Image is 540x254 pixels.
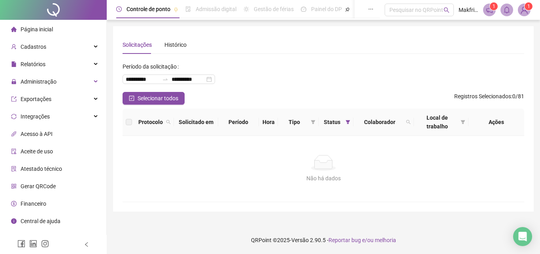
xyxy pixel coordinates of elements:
span: to [162,76,168,82]
span: Admissão digital [196,6,236,12]
span: Cadastros [21,44,46,50]
span: Tipo [281,118,308,126]
img: 54212 [518,4,530,16]
span: sync [11,114,17,119]
span: pushpin [174,7,178,12]
div: Open Intercom Messenger [513,227,532,246]
span: dollar [11,201,17,206]
span: swap-right [162,76,168,82]
span: user-add [11,44,17,50]
span: : 0 / 81 [454,92,524,105]
span: instagram [41,240,49,248]
span: bell [503,6,510,13]
div: Ações [472,118,521,126]
span: facebook [17,240,25,248]
span: file-done [185,6,191,12]
span: Acesso à API [21,131,53,137]
span: filter [346,120,350,124]
span: home [11,27,17,32]
span: filter [344,116,352,128]
span: Makfrios [459,6,478,14]
span: Atestado técnico [21,166,62,172]
div: Não há dados [132,174,515,183]
span: qrcode [11,183,17,189]
span: audit [11,149,17,154]
span: dashboard [301,6,306,12]
span: info-circle [11,218,17,224]
span: sun [244,6,249,12]
div: Solicitações [123,40,152,49]
footer: QRPoint © 2025 - 2.90.5 - [107,226,540,254]
sup: Atualize o seu contato no menu Meus Dados [525,2,532,10]
span: ellipsis [368,6,374,12]
span: Selecionar todos [138,94,178,103]
span: notification [486,6,493,13]
span: clock-circle [116,6,122,12]
span: search [404,116,412,128]
span: Local de trabalho [417,113,458,131]
span: linkedin [29,240,37,248]
span: pushpin [345,7,350,12]
th: Solicitado em [174,109,218,136]
span: Central de ajuda [21,218,60,224]
span: Controle de ponto [127,6,170,12]
span: export [11,96,17,102]
span: Reportar bug e/ou melhoria [329,237,396,243]
span: search [166,120,171,124]
label: Período da solicitação [123,60,182,73]
span: Painel do DP [311,6,342,12]
span: filter [459,112,467,132]
span: filter [461,120,465,124]
span: Protocolo [138,118,163,126]
sup: 1 [490,2,498,10]
span: solution [11,166,17,172]
span: Gerar QRCode [21,183,56,189]
span: Página inicial [21,26,53,32]
button: Selecionar todos [123,92,185,105]
th: Hora [259,109,278,136]
span: search [164,116,172,128]
span: Aceite de uso [21,148,53,155]
span: api [11,131,17,137]
div: Histórico [164,40,187,49]
span: Colaborador [357,118,403,126]
th: Período [218,109,259,136]
span: check-square [129,95,134,101]
span: 1 [527,4,530,9]
span: search [406,120,411,124]
span: Integrações [21,113,50,120]
span: Exportações [21,96,51,102]
span: search [444,7,449,13]
span: 1 [493,4,495,9]
span: left [84,242,89,247]
span: Relatórios [21,61,45,67]
span: Administração [21,78,57,85]
span: Registros Selecionados [454,93,511,99]
span: Status [322,118,342,126]
span: Financeiro [21,201,46,207]
span: filter [309,116,317,128]
span: Gestão de férias [254,6,294,12]
span: Versão [291,237,309,243]
span: filter [311,120,315,124]
span: file [11,61,17,67]
span: lock [11,79,17,84]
